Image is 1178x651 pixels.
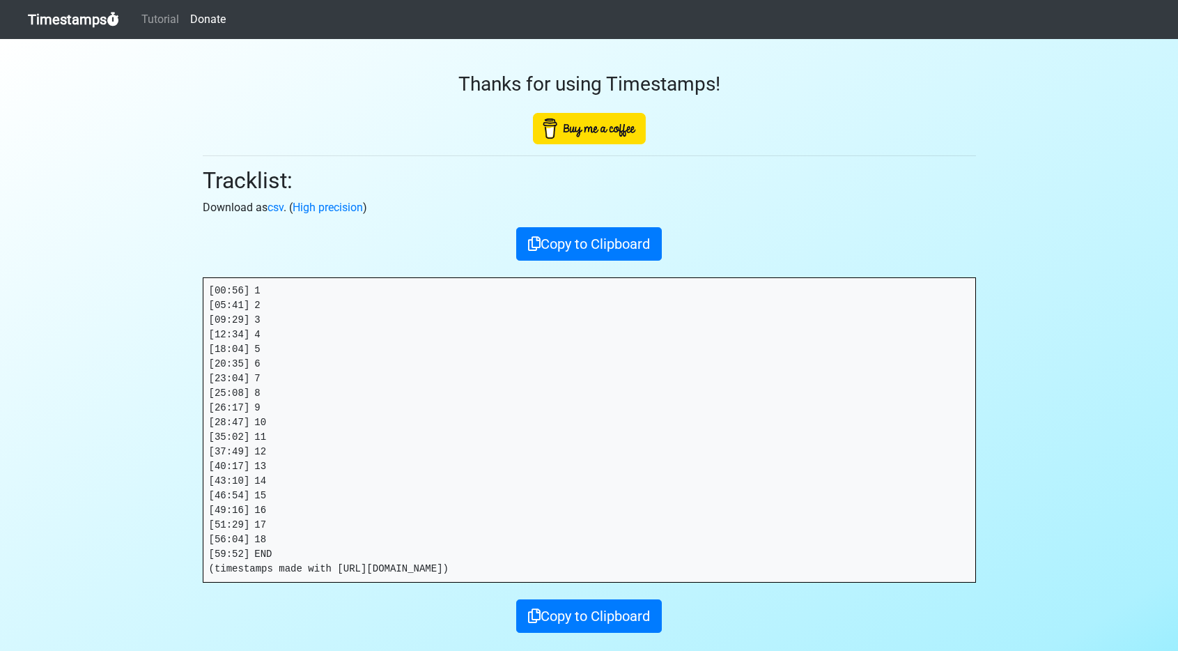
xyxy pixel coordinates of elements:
p: Download as . ( ) [203,199,976,216]
h3: Thanks for using Timestamps! [203,72,976,96]
button: Copy to Clipboard [516,227,662,261]
a: csv [268,201,284,214]
a: Donate [185,6,231,33]
img: Buy Me A Coffee [533,113,646,144]
a: High precision [293,201,363,214]
a: Tutorial [136,6,185,33]
a: Timestamps [28,6,119,33]
pre: [00:56] 1 [05:41] 2 [09:29] 3 [12:34] 4 [18:04] 5 [20:35] 6 [23:04] 7 [25:08] 8 [26:17] 9 [28:47]... [203,278,975,582]
button: Copy to Clipboard [516,599,662,633]
h2: Tracklist: [203,167,976,194]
